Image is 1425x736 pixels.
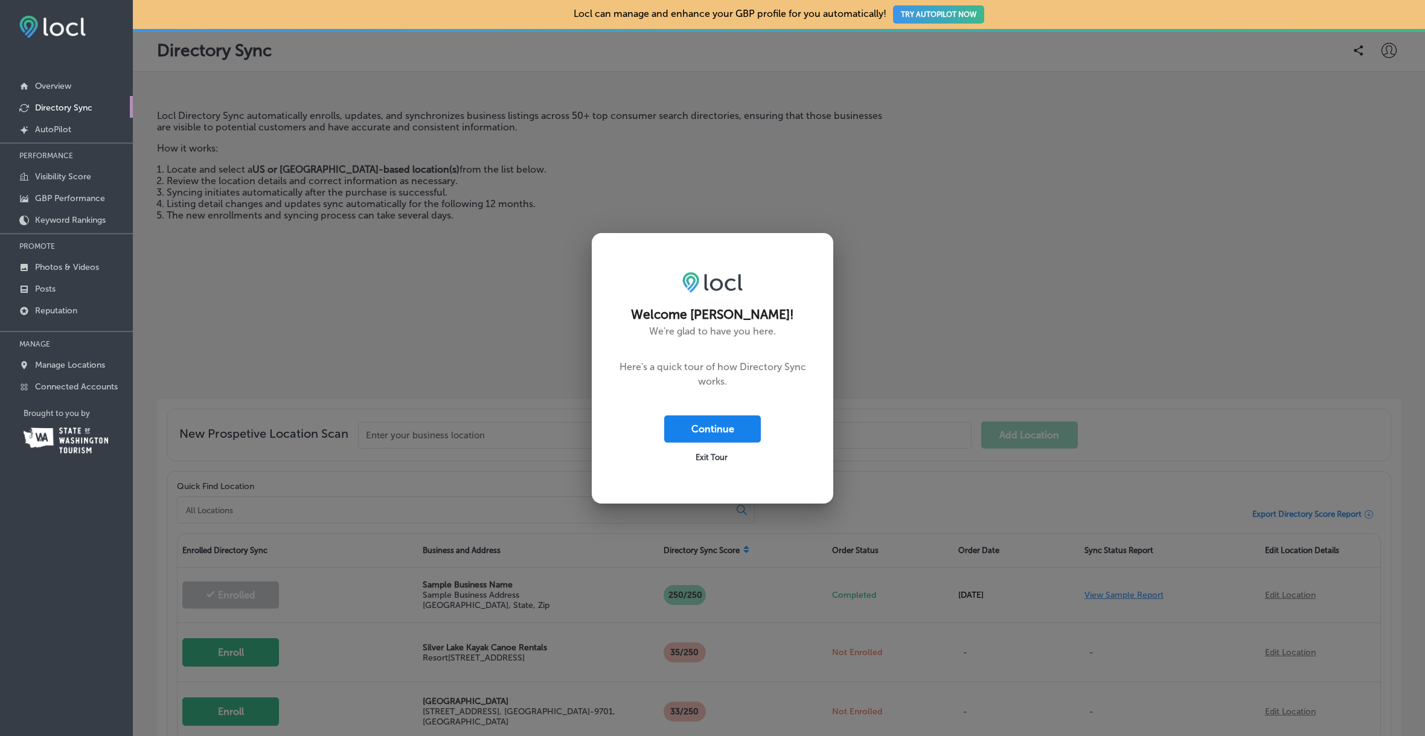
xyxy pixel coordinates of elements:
[664,415,761,443] button: Continue
[24,427,108,453] img: Washington Tourism
[696,453,728,462] span: Exit Tour
[35,103,92,113] p: Directory Sync
[35,81,71,91] p: Overview
[35,193,105,203] p: GBP Performance
[19,16,86,38] img: fda3e92497d09a02dc62c9cd864e3231.png
[35,171,91,182] p: Visibility Score
[24,409,133,418] p: Brought to you by
[893,5,984,24] button: TRY AUTOPILOT NOW
[35,306,77,316] p: Reputation
[35,215,106,225] p: Keyword Rankings
[35,124,71,135] p: AutoPilot
[35,382,118,392] p: Connected Accounts
[35,284,56,294] p: Posts
[35,360,105,370] p: Manage Locations
[35,262,99,272] p: Photos & Videos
